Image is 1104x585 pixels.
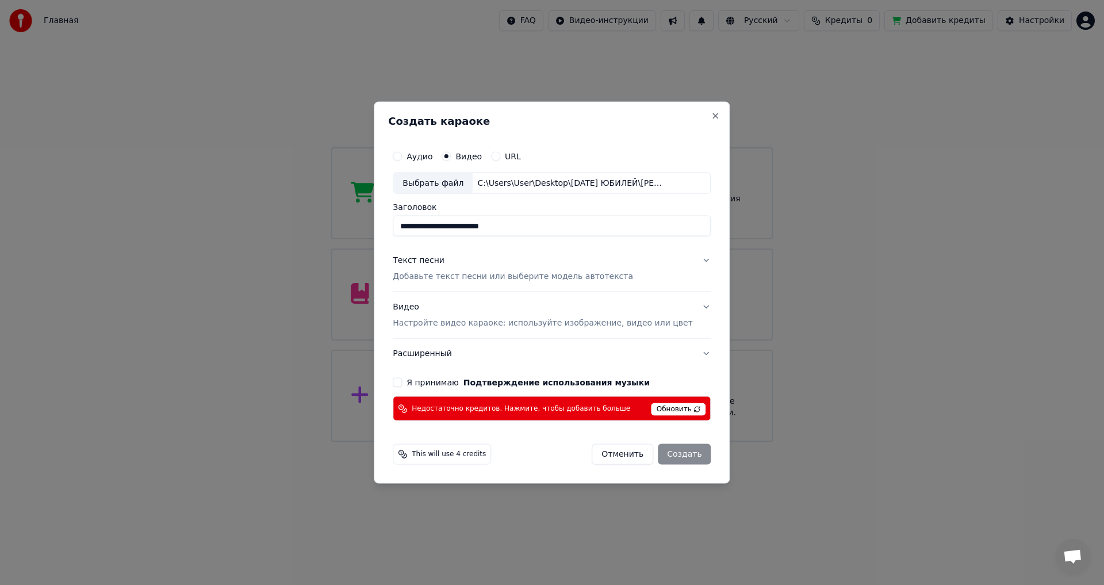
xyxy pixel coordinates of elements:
p: Настройте видео караоке: используйте изображение, видео или цвет [393,318,692,329]
p: Добавьте текст песни или выберите модель автотекста [393,271,633,282]
div: Видео [393,301,692,329]
label: Заголовок [393,203,711,211]
button: Я принимаю [463,378,650,387]
div: Текст песни [393,255,444,266]
div: Выбрать файл [393,173,473,193]
button: ВидеоНастройте видео караоке: используйте изображение, видео или цвет [393,292,711,338]
button: Расширенный [393,339,711,369]
span: Недостаточно кредитов. Нажмите, чтобы добавить больше [412,404,630,413]
span: This will use 4 credits [412,450,486,459]
button: Отменить [592,444,653,465]
label: Видео [455,152,482,160]
label: Я принимаю [407,378,650,387]
div: C:\Users\User\Desktop\[DATE] ЮБИЛЕЙ\[PERSON_NAME] НИ МИНУТЫ ПОКОЯ.mp4 [473,177,668,189]
h2: Создать караоке [388,116,715,126]
label: Аудио [407,152,432,160]
label: URL [505,152,521,160]
button: Текст песниДобавьте текст песни или выберите модель автотекста [393,246,711,292]
span: Обновить [651,403,706,416]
